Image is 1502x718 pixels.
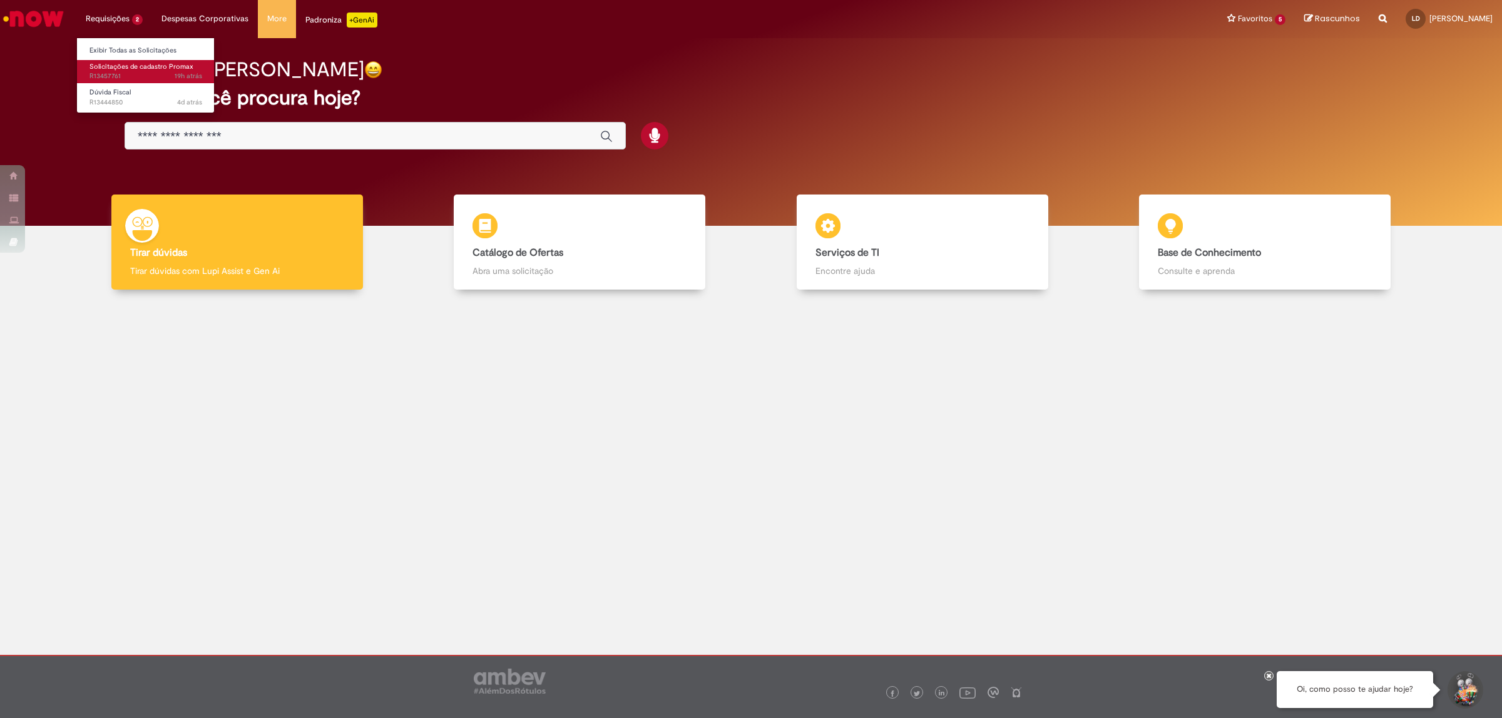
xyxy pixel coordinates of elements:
img: logo_footer_ambev_rotulo_gray.png [474,669,546,694]
span: [PERSON_NAME] [1429,13,1493,24]
ul: Requisições [76,38,215,113]
a: Exibir Todas as Solicitações [77,44,215,58]
span: Rascunhos [1315,13,1360,24]
p: Abra uma solicitação [473,265,687,277]
h2: Bom dia, [PERSON_NAME] [125,59,364,81]
span: More [267,13,287,25]
img: logo_footer_twitter.png [914,690,920,697]
span: Dúvida Fiscal [89,88,131,97]
time: 28/08/2025 13:11:21 [175,71,202,81]
b: Catálogo de Ofertas [473,246,563,259]
span: 19h atrás [175,71,202,81]
div: Oi, como posso te ajudar hoje? [1277,671,1433,708]
p: Consulte e aprenda [1158,265,1372,277]
a: Tirar dúvidas Tirar dúvidas com Lupi Assist e Gen Ai [66,195,409,290]
p: Tirar dúvidas com Lupi Assist e Gen Ai [130,265,344,277]
span: Requisições [86,13,130,25]
img: logo_footer_youtube.png [959,684,976,700]
h2: O que você procura hoje? [125,87,1377,109]
span: Favoritos [1238,13,1272,25]
p: Encontre ajuda [815,265,1029,277]
img: logo_footer_workplace.png [988,687,999,698]
img: logo_footer_linkedin.png [939,690,945,697]
a: Aberto R13444850 : Dúvida Fiscal [77,86,215,109]
b: Base de Conhecimento [1158,246,1261,259]
span: LD [1412,14,1420,23]
img: ServiceNow [1,6,66,31]
a: Base de Conhecimento Consulte e aprenda [1094,195,1437,290]
img: logo_footer_facebook.png [889,690,896,697]
span: 4d atrás [177,98,202,107]
span: Solicitações de cadastro Promax [89,62,193,71]
a: Serviços de TI Encontre ajuda [751,195,1094,290]
button: Iniciar Conversa de Suporte [1446,671,1483,709]
b: Serviços de TI [815,246,879,259]
a: Aberto R13457761 : Solicitações de cadastro Promax [77,60,215,83]
a: Catálogo de Ofertas Abra uma solicitação [409,195,752,290]
span: 2 [132,14,143,25]
div: Padroniza [305,13,377,28]
a: Rascunhos [1304,13,1360,25]
img: happy-face.png [364,61,382,79]
span: R13444850 [89,98,202,108]
span: 5 [1275,14,1285,25]
p: +GenAi [347,13,377,28]
span: R13457761 [89,71,202,81]
time: 25/08/2025 15:07:07 [177,98,202,107]
img: logo_footer_naosei.png [1011,687,1022,698]
span: Despesas Corporativas [161,13,248,25]
b: Tirar dúvidas [130,246,187,259]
